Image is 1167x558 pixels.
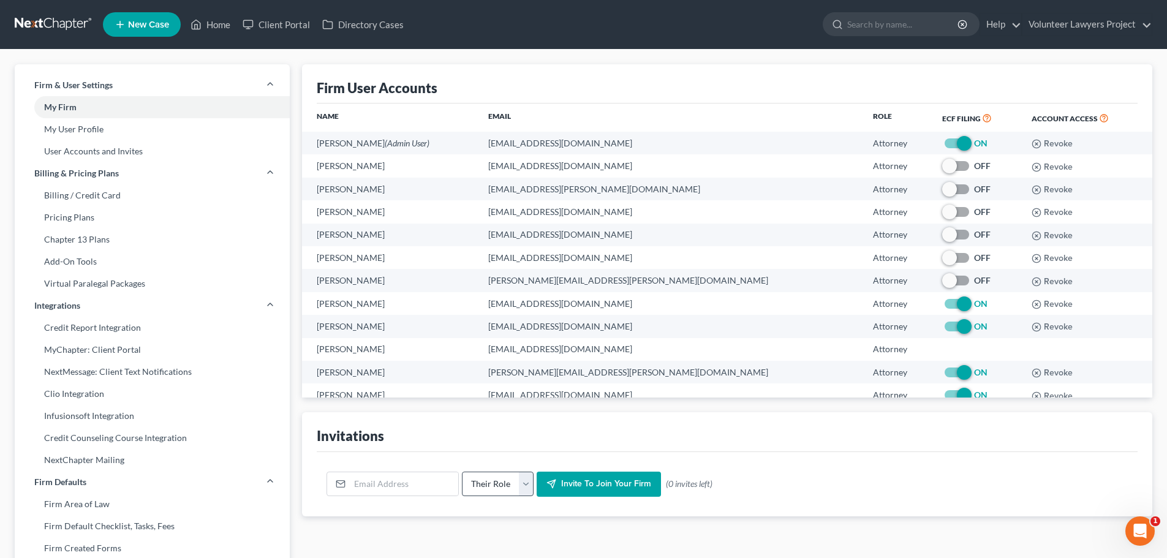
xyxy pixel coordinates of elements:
[478,315,863,337] td: [EMAIL_ADDRESS][DOMAIN_NAME]
[873,206,907,217] span: Attorney
[15,228,290,251] a: Chapter 13 Plans
[316,13,410,36] a: Directory Cases
[478,292,863,315] td: [EMAIL_ADDRESS][DOMAIN_NAME]
[478,154,863,177] td: [EMAIL_ADDRESS][DOMAIN_NAME]
[1032,208,1073,217] button: Revoke
[15,96,290,118] a: My Firm
[974,184,991,194] strong: OFF
[873,390,907,400] span: Attorney
[302,269,478,292] td: [PERSON_NAME]
[980,13,1021,36] a: Help
[15,140,290,162] a: User Accounts and Invites
[1032,300,1073,309] button: Revoke
[34,79,113,91] span: Firm & User Settings
[974,252,991,263] strong: OFF
[873,138,907,148] span: Attorney
[478,224,863,246] td: [EMAIL_ADDRESS][DOMAIN_NAME]
[15,405,290,427] a: Infusionsoft Integration
[847,13,959,36] input: Search by name...
[317,427,384,445] div: Invitations
[1032,368,1073,378] button: Revoke
[974,275,991,285] strong: OFF
[1022,13,1152,36] a: Volunteer Lawyers Project
[302,361,478,383] td: [PERSON_NAME]
[302,224,478,246] td: [PERSON_NAME]
[15,295,290,317] a: Integrations
[974,321,988,331] strong: ON
[385,138,429,148] span: (Admin User)
[1032,139,1073,149] button: Revoke
[1032,277,1073,287] button: Revoke
[873,298,907,309] span: Attorney
[302,200,478,223] td: [PERSON_NAME]
[974,206,991,217] strong: OFF
[974,390,988,400] strong: ON
[15,184,290,206] a: Billing / Credit Card
[873,275,907,285] span: Attorney
[15,74,290,96] a: Firm & User Settings
[561,479,651,489] span: Invite to join your firm
[15,471,290,493] a: Firm Defaults
[873,184,907,194] span: Attorney
[478,200,863,223] td: [EMAIL_ADDRESS][DOMAIN_NAME]
[863,104,932,132] th: Role
[1032,254,1073,263] button: Revoke
[478,269,863,292] td: [PERSON_NAME][EMAIL_ADDRESS][PERSON_NAME][DOMAIN_NAME]
[128,20,169,29] span: New Case
[478,361,863,383] td: [PERSON_NAME][EMAIL_ADDRESS][PERSON_NAME][DOMAIN_NAME]
[1032,162,1073,172] button: Revoke
[974,138,988,148] strong: ON
[1032,185,1073,195] button: Revoke
[537,472,661,497] button: Invite to join your firm
[15,427,290,449] a: Credit Counseling Course Integration
[15,118,290,140] a: My User Profile
[15,251,290,273] a: Add-On Tools
[974,160,991,171] strong: OFF
[1032,114,1098,123] span: Account Access
[873,321,907,331] span: Attorney
[302,338,478,361] td: [PERSON_NAME]
[942,114,981,123] span: ECF Filing
[974,298,988,309] strong: ON
[1125,516,1155,546] iframe: Intercom live chat
[15,515,290,537] a: Firm Default Checklist, Tasks, Fees
[317,79,437,97] div: Firm User Accounts
[34,476,86,488] span: Firm Defaults
[184,13,236,36] a: Home
[15,162,290,184] a: Billing & Pricing Plans
[302,132,478,154] td: [PERSON_NAME]
[15,206,290,228] a: Pricing Plans
[302,383,478,406] td: [PERSON_NAME]
[873,229,907,239] span: Attorney
[302,178,478,200] td: [PERSON_NAME]
[478,338,863,361] td: [EMAIL_ADDRESS][DOMAIN_NAME]
[873,344,907,354] span: Attorney
[302,246,478,269] td: [PERSON_NAME]
[302,315,478,337] td: [PERSON_NAME]
[478,246,863,269] td: [EMAIL_ADDRESS][DOMAIN_NAME]
[974,229,991,239] strong: OFF
[15,449,290,471] a: NextChapter Mailing
[236,13,316,36] a: Client Portal
[302,154,478,177] td: [PERSON_NAME]
[34,167,119,179] span: Billing & Pricing Plans
[302,292,478,315] td: [PERSON_NAME]
[15,317,290,339] a: Credit Report Integration
[15,339,290,361] a: MyChapter: Client Portal
[478,104,863,132] th: Email
[15,493,290,515] a: Firm Area of Law
[34,300,80,312] span: Integrations
[478,383,863,406] td: [EMAIL_ADDRESS][DOMAIN_NAME]
[1150,516,1160,526] span: 1
[15,383,290,405] a: Clio Integration
[1032,322,1073,332] button: Revoke
[302,104,478,132] th: Name
[974,367,988,377] strong: ON
[350,472,458,496] input: Email Address
[478,132,863,154] td: [EMAIL_ADDRESS][DOMAIN_NAME]
[15,273,290,295] a: Virtual Paralegal Packages
[1032,231,1073,241] button: Revoke
[478,178,863,200] td: [EMAIL_ADDRESS][PERSON_NAME][DOMAIN_NAME]
[666,478,712,490] span: (0 invites left)
[15,361,290,383] a: NextMessage: Client Text Notifications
